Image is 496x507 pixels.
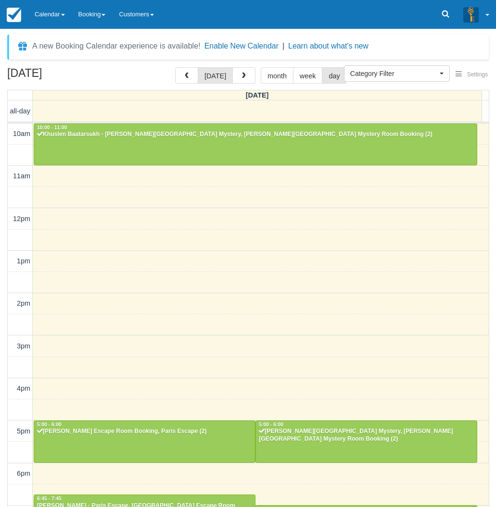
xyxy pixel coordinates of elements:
[450,68,494,82] button: Settings
[293,67,323,84] button: week
[13,130,30,137] span: 10am
[37,131,474,138] div: Khuslen Baatarsukh - [PERSON_NAME][GEOGRAPHIC_DATA] Mystery, [PERSON_NAME][GEOGRAPHIC_DATA] Myste...
[34,420,255,463] a: 5:00 - 6:00[PERSON_NAME] Escape Room Booking, Paris Escape (2)
[282,42,284,50] span: |
[288,42,369,50] a: Learn about what's new
[7,8,21,22] img: checkfront-main-nav-mini-logo.png
[258,428,474,443] div: [PERSON_NAME][GEOGRAPHIC_DATA] Mystery, [PERSON_NAME][GEOGRAPHIC_DATA] Mystery Room Booking (2)
[13,172,30,180] span: 11am
[350,69,437,78] span: Category Filter
[34,124,477,166] a: 10:00 - 11:00Khuslen Baatarsukh - [PERSON_NAME][GEOGRAPHIC_DATA] Mystery, [PERSON_NAME][GEOGRAPHI...
[261,67,293,84] button: month
[37,428,253,435] div: [PERSON_NAME] Escape Room Booking, Paris Escape (2)
[13,215,30,223] span: 12pm
[198,67,233,84] button: [DATE]
[322,67,346,84] button: day
[463,7,479,22] img: A3
[37,125,67,130] span: 10:00 - 11:00
[17,470,30,477] span: 6pm
[255,420,477,463] a: 5:00 - 6:00[PERSON_NAME][GEOGRAPHIC_DATA] Mystery, [PERSON_NAME][GEOGRAPHIC_DATA] Mystery Room Bo...
[37,496,62,501] span: 6:45 - 7:45
[204,41,279,51] button: Enable New Calendar
[17,299,30,307] span: 2pm
[37,422,62,427] span: 5:00 - 6:00
[344,65,450,82] button: Category Filter
[32,40,201,52] div: A new Booking Calendar experience is available!
[17,427,30,435] span: 5pm
[7,67,129,85] h2: [DATE]
[17,342,30,350] span: 3pm
[17,384,30,392] span: 4pm
[246,91,269,99] span: [DATE]
[10,107,30,115] span: all-day
[259,422,283,427] span: 5:00 - 6:00
[17,257,30,265] span: 1pm
[467,71,488,78] span: Settings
